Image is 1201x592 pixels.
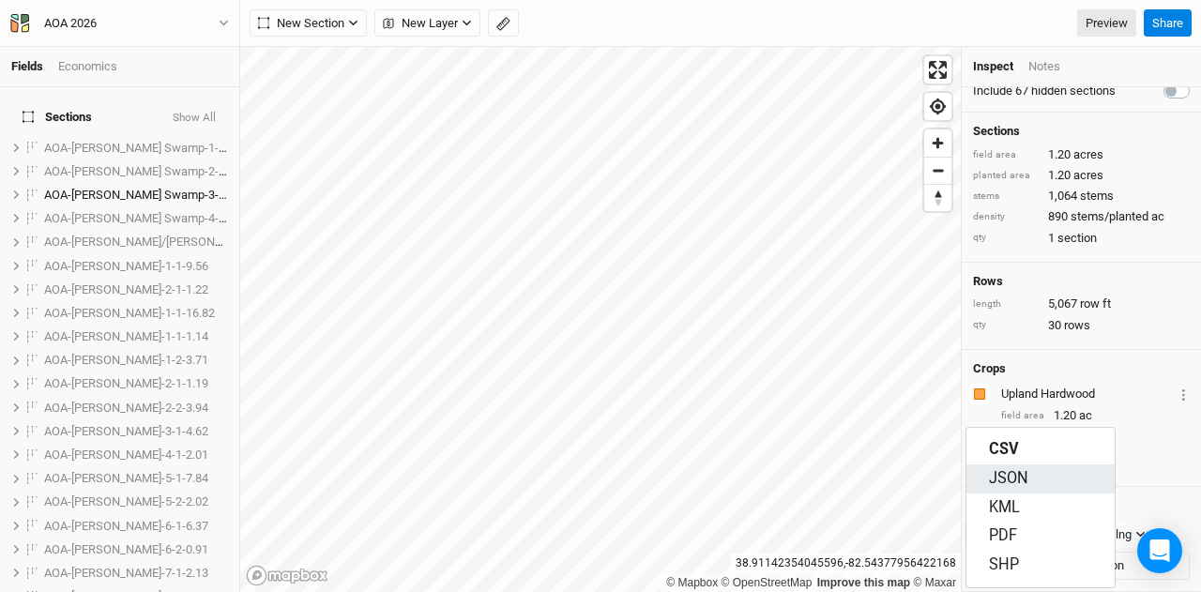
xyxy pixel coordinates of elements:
span: PDF [989,525,1017,547]
span: AOA-[PERSON_NAME]-1-1-1.14 [44,329,208,343]
div: Upland Hardwood [1001,386,1174,402]
div: density [973,210,1039,224]
button: New Layer [374,9,480,38]
button: Show All [172,112,217,125]
div: AOA-Genevieve Jones-1-1-1.14 [44,329,228,344]
a: OpenStreetMap [722,576,813,589]
span: stems/planted ac [1071,208,1164,225]
span: stems [1080,188,1114,205]
a: Mapbox logo [246,565,328,586]
div: field area [973,148,1039,162]
div: 1,064 [973,188,1190,205]
a: Improve this map [817,576,910,589]
div: Notes [1028,58,1060,75]
button: New Section [250,9,367,38]
a: Fields [11,59,43,73]
div: stems [973,190,1039,204]
span: Sections [23,110,92,125]
span: AOA-[PERSON_NAME]-5-2-2.02 [44,494,208,509]
div: qty [973,231,1039,245]
span: row ft [1080,296,1111,312]
button: Crop Usage [1178,383,1190,404]
span: AOA-[PERSON_NAME] Swamp-4-1-8.54 [44,211,251,225]
div: 1.20 [973,146,1190,163]
span: AOA-[PERSON_NAME]-7-1-2.13 [44,566,208,580]
div: AOA-Cossin/Kreisel-1-1-18.70 [44,235,228,250]
div: AOA 2026 [44,14,97,33]
span: AOA-[PERSON_NAME] Swamp-1-1-4.08 [44,141,251,155]
span: acres [1073,167,1103,184]
button: Enter fullscreen [924,56,951,83]
div: AOA-Genevieve Jones-6-1-6.37 [44,519,228,534]
div: 890 [973,208,1190,225]
span: AOA-[PERSON_NAME]-2-1-1.19 [44,376,208,390]
div: field area [1001,409,1044,423]
div: AOA-Cackley Swamp-4-1-8.54 [44,211,228,226]
span: AOA-[PERSON_NAME]/[PERSON_NAME]-1-1-18.70 [44,235,310,249]
div: Inspect [973,58,1013,75]
div: 5,067 [973,296,1190,312]
div: Open Intercom Messenger [1137,528,1182,573]
span: AOA-[PERSON_NAME]-6-2-0.91 [44,542,208,556]
div: 1.20 [1001,407,1190,424]
h4: Sections [973,124,1190,139]
span: AOA-[PERSON_NAME] Swamp-2-1-5.80 [44,164,251,178]
span: AOA-[PERSON_NAME]-1-1-16.82 [44,306,215,320]
span: SHP [989,554,1019,576]
div: 30 [973,317,1190,334]
button: lat,lng [1091,521,1154,549]
div: AOA-Cackley Swamp-2-1-5.80 [44,164,228,179]
span: CSV [989,439,1019,461]
div: qty [973,318,1039,332]
h4: Rows [973,274,1190,289]
span: JSON [989,468,1028,490]
span: acres [1073,146,1103,163]
span: AOA-[PERSON_NAME]-5-1-7.84 [44,471,208,485]
div: AOA-Genevieve Jones-1-2-3.71 [44,353,228,368]
span: Zoom out [924,158,951,184]
span: rows [1064,317,1090,334]
span: New Layer [383,14,458,33]
span: ac [1079,407,1092,424]
div: Economics [58,58,117,75]
div: AOA-Genevieve Jones-3-1-4.62 [44,424,228,439]
button: AOA 2026 [9,13,230,34]
div: 1.20 [973,167,1190,184]
span: AOA-[PERSON_NAME]-2-2-3.94 [44,401,208,415]
span: AOA-[PERSON_NAME]-1-2-3.71 [44,353,208,367]
canvas: Map [240,47,961,592]
a: Maxar [913,576,956,589]
button: Zoom in [924,129,951,157]
div: 1 [973,230,1190,247]
div: AOA-Cackley Swamp-1-1-4.08 [44,141,228,156]
div: AOA-Genevieve Jones-7-1-2.13 [44,566,228,581]
span: AOA-[PERSON_NAME] Swamp-3-1-1.2 [44,188,245,202]
div: 38.91142354045596 , -82.54377956422168 [731,554,961,573]
div: AOA-Genevieve Jones-2-2-3.94 [44,401,228,416]
a: Mapbox [666,576,718,589]
div: AOA-Genevieve Jones-5-1-7.84 [44,471,228,486]
div: AOA-Genevieve Jones-6-2-0.91 [44,542,228,557]
div: AOA-Genevieve Jones-2-1-1.19 [44,376,228,391]
div: planted area [973,169,1039,183]
label: Include 67 hidden sections [973,83,1116,99]
span: section [1057,230,1097,247]
button: Reset bearing to north [924,184,951,211]
button: Find my location [924,93,951,120]
h4: Crops [973,361,1006,376]
div: AOA-Genevieve Jones-4-1-2.01 [44,448,228,463]
div: AOA-Elick-1-1-16.82 [44,306,228,321]
a: Preview [1077,9,1136,38]
div: length [973,297,1039,311]
span: AOA-[PERSON_NAME]-6-1-6.37 [44,519,208,533]
div: AOA-Genevieve Jones-5-2-2.02 [44,494,228,509]
span: Reset bearing to north [924,185,951,211]
div: AOA-Darby Oaks-2-1-1.22 [44,282,228,297]
div: AOA-Cackley Swamp-3-1-1.2 [44,188,228,203]
span: AOA-[PERSON_NAME]-1-1-9.56 [44,259,208,273]
span: AOA-[PERSON_NAME]-3-1-4.62 [44,424,208,438]
button: Zoom out [924,157,951,184]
